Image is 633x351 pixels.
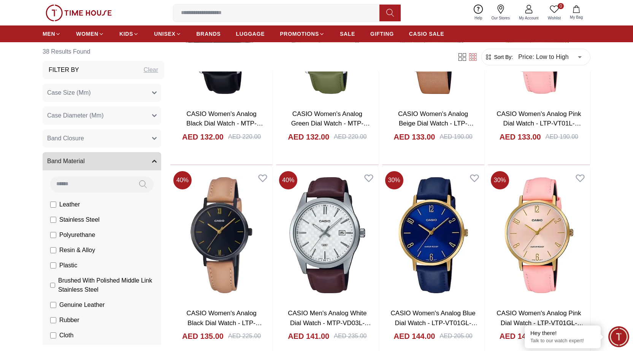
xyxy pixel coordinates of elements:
[76,27,104,41] a: WOMEN
[546,132,578,141] div: AED 190.00
[236,30,265,38] span: LUGGAGE
[439,332,472,341] div: AED 205.00
[394,331,435,341] h4: AED 144.00
[59,316,79,325] span: Rubber
[500,331,541,341] h4: AED 144.00
[50,247,56,253] input: Resin & Alloy
[543,3,565,22] a: 0Wishlist
[608,326,629,347] div: Chat Widget
[49,65,79,75] h3: Filter By
[491,171,509,189] span: 30 %
[50,262,56,268] input: Plastic
[46,5,112,21] img: ...
[488,168,590,302] img: CASIO Women's Analog Pink Dial Watch - LTP-VT01GL-4BUDF
[43,43,164,61] h6: 38 Results Found
[394,132,435,142] h4: AED 133.00
[500,132,541,142] h4: AED 133.00
[485,53,513,61] button: Sort By:
[182,331,224,341] h4: AED 135.00
[50,317,56,323] input: Rubber
[50,282,55,288] input: Brushed With Polished Middle Link Stainless Steel
[47,134,84,143] span: Band Closure
[197,27,221,41] a: BRANDS
[279,171,297,189] span: 40 %
[409,27,444,41] a: CASIO SALE
[382,168,484,302] img: CASIO Women's Analog Blue Dial Watch - LTP-VT01GL-2BUDF
[154,27,181,41] a: UNISEX
[43,27,61,41] a: MEN
[228,132,261,141] div: AED 220.00
[43,129,161,148] button: Band Closure
[50,332,56,338] input: Cloth
[516,15,542,21] span: My Account
[334,132,366,141] div: AED 220.00
[291,110,370,137] a: CASIO Women's Analog Green Dial Watch - MTP-VT03L-7BDF
[119,27,139,41] a: KIDS
[513,46,587,68] div: Price: Low to High
[471,15,485,21] span: Help
[47,157,85,166] span: Band Material
[59,300,105,310] span: Genuine Leather
[154,30,175,38] span: UNISEX
[497,110,581,137] a: CASIO Women's Analog Pink Dial Watch - LTP-VT01L-4BUDF
[47,88,91,97] span: Case Size (Mm)
[43,106,161,125] button: Case Diameter (Mm)
[288,331,329,341] h4: AED 141.00
[43,84,161,102] button: Case Size (Mm)
[492,53,513,61] span: Sort By:
[340,27,355,41] a: SALE
[558,3,564,9] span: 0
[487,3,514,22] a: Our Stores
[391,310,478,336] a: CASIO Women's Analog Blue Dial Watch - LTP-VT01GL-2BUDF
[228,332,261,341] div: AED 225.00
[76,30,98,38] span: WOMEN
[50,232,56,238] input: Polyurethane
[43,30,55,38] span: MEN
[545,15,564,21] span: Wishlist
[50,302,56,308] input: Genuine Leather
[50,202,56,208] input: Leather
[276,168,378,302] img: CASIO Men's Analog White Dial Watch - MTP-VD03L-5AUDF
[144,65,158,75] div: Clear
[340,30,355,38] span: SALE
[59,200,80,209] span: Leather
[398,110,474,137] a: CASIO Women's Analog Beige Dial Watch - LTP-VT01L-5BUDF
[59,331,73,340] span: Cloth
[59,230,95,240] span: Polyurethane
[288,310,371,336] a: CASIO Men's Analog White Dial Watch - MTP-VD03L-5AUDF
[334,332,366,341] div: AED 235.00
[280,27,325,41] a: PROMOTIONS
[43,152,161,170] button: Band Material
[567,14,586,20] span: My Bag
[385,171,403,189] span: 30 %
[530,338,595,344] p: Talk to our watch expert!
[58,276,157,294] span: Brushed With Polished Middle Link Stainless Steel
[280,30,319,38] span: PROMOTIONS
[119,30,133,38] span: KIDS
[565,4,587,22] button: My Bag
[50,217,56,223] input: Stainless Steel
[439,132,472,141] div: AED 190.00
[236,27,265,41] a: LUGGAGE
[497,310,584,336] a: CASIO Women's Analog Pink Dial Watch - LTP-VT01GL-4BUDF
[288,132,329,142] h4: AED 132.00
[186,310,262,336] a: CASIO Women's Analog Black Dial Watch - LTP-VT02BL-1AUDF
[170,168,273,302] img: CASIO Women's Analog Black Dial Watch - LTP-VT02BL-1AUDF
[47,111,103,120] span: Case Diameter (Mm)
[530,329,595,337] div: Hey there!
[59,215,100,224] span: Stainless Steel
[182,132,224,142] h4: AED 132.00
[186,110,263,137] a: CASIO Women's Analog Black Dial Watch - MTP-VT03L-1BDF
[489,15,513,21] span: Our Stores
[409,30,444,38] span: CASIO SALE
[59,246,95,255] span: Resin & Alloy
[370,27,394,41] a: GIFTING
[197,30,221,38] span: BRANDS
[370,30,394,38] span: GIFTING
[59,261,77,270] span: Plastic
[173,171,192,189] span: 40 %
